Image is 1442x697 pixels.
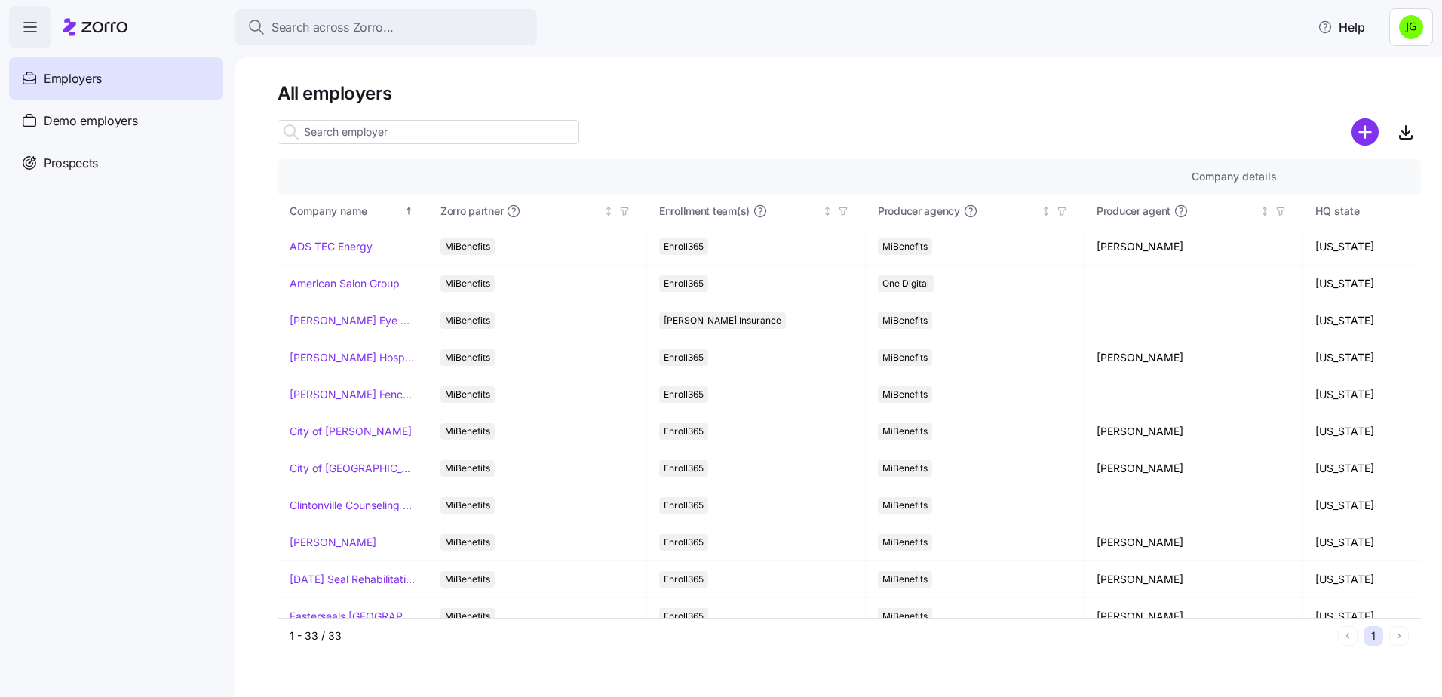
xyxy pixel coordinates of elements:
[278,81,1421,105] h1: All employers
[445,497,490,514] span: MiBenefits
[278,194,428,229] th: Company nameSorted ascending
[882,571,928,588] span: MiBenefits
[445,423,490,440] span: MiBenefits
[1085,339,1303,376] td: [PERSON_NAME]
[1085,598,1303,635] td: [PERSON_NAME]
[445,386,490,403] span: MiBenefits
[664,423,704,440] span: Enroll365
[1318,18,1365,36] span: Help
[1097,204,1170,219] span: Producer agent
[822,206,833,216] div: Not sorted
[882,386,928,403] span: MiBenefits
[272,18,394,37] span: Search across Zorro...
[235,9,537,45] button: Search across Zorro...
[9,57,223,100] a: Employers
[664,312,781,329] span: [PERSON_NAME] Insurance
[9,100,223,142] a: Demo employers
[664,534,704,551] span: Enroll365
[290,387,416,402] a: [PERSON_NAME] Fence Company
[1259,206,1270,216] div: Not sorted
[1364,626,1383,646] button: 1
[290,239,373,254] a: ADS TEC Energy
[1085,413,1303,450] td: [PERSON_NAME]
[44,112,138,130] span: Demo employers
[664,275,704,292] span: Enroll365
[878,204,960,219] span: Producer agency
[1305,12,1377,42] button: Help
[1351,118,1379,146] svg: add icon
[445,349,490,366] span: MiBenefits
[664,571,704,588] span: Enroll365
[1085,524,1303,561] td: [PERSON_NAME]
[290,461,416,476] a: City of [GEOGRAPHIC_DATA]
[882,534,928,551] span: MiBenefits
[1399,15,1423,39] img: a4774ed6021b6d0ef619099e609a7ec5
[1338,626,1358,646] button: Previous page
[664,238,704,255] span: Enroll365
[664,497,704,514] span: Enroll365
[290,313,416,328] a: [PERSON_NAME] Eye Associates
[882,238,928,255] span: MiBenefits
[882,349,928,366] span: MiBenefits
[1085,450,1303,487] td: [PERSON_NAME]
[9,142,223,184] a: Prospects
[1085,229,1303,266] td: [PERSON_NAME]
[647,194,866,229] th: Enrollment team(s)Not sorted
[290,276,400,291] a: American Salon Group
[664,608,704,625] span: Enroll365
[445,608,490,625] span: MiBenefits
[44,69,102,88] span: Employers
[445,312,490,329] span: MiBenefits
[445,460,490,477] span: MiBenefits
[866,194,1085,229] th: Producer agencyNot sorted
[882,423,928,440] span: MiBenefits
[290,628,1332,643] div: 1 - 33 / 33
[290,424,412,439] a: City of [PERSON_NAME]
[278,120,579,144] input: Search employer
[44,154,98,173] span: Prospects
[664,386,704,403] span: Enroll365
[882,608,928,625] span: MiBenefits
[882,275,929,292] span: One Digital
[1041,206,1051,216] div: Not sorted
[428,194,647,229] th: Zorro partnerNot sorted
[882,460,928,477] span: MiBenefits
[1085,194,1303,229] th: Producer agentNot sorted
[445,534,490,551] span: MiBenefits
[445,571,490,588] span: MiBenefits
[290,203,401,220] div: Company name
[659,204,750,219] span: Enrollment team(s)
[882,312,928,329] span: MiBenefits
[290,572,416,587] a: [DATE] Seal Rehabilitation Center of [GEOGRAPHIC_DATA]
[1085,561,1303,598] td: [PERSON_NAME]
[445,275,490,292] span: MiBenefits
[664,349,704,366] span: Enroll365
[603,206,614,216] div: Not sorted
[440,204,503,219] span: Zorro partner
[290,609,416,624] a: Easterseals [GEOGRAPHIC_DATA] & [GEOGRAPHIC_DATA][US_STATE]
[882,497,928,514] span: MiBenefits
[290,498,416,513] a: Clintonville Counseling and Wellness
[664,460,704,477] span: Enroll365
[290,535,376,550] a: [PERSON_NAME]
[403,206,414,216] div: Sorted ascending
[290,350,416,365] a: [PERSON_NAME] Hospitality
[1389,626,1409,646] button: Next page
[445,238,490,255] span: MiBenefits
